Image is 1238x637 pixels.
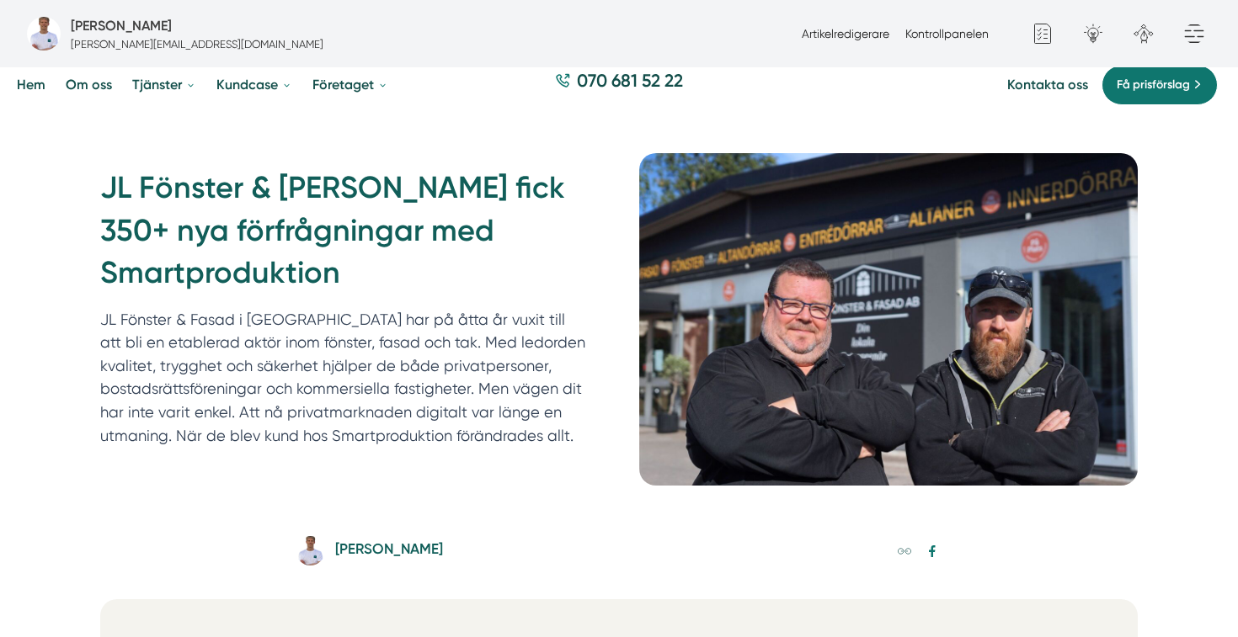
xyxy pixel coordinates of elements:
p: JL Fönster & Fasad i [GEOGRAPHIC_DATA] har på åtta år vuxit till att bli en etablerad aktör inom ... [100,308,585,448]
span: Få prisförslag [1117,76,1190,94]
h1: JL Fönster & [PERSON_NAME] fick 350+ nya förfrågningar med Smartproduktion [100,167,599,307]
p: [PERSON_NAME][EMAIL_ADDRESS][DOMAIN_NAME] [71,36,323,52]
a: Kontakta oss [1007,77,1088,93]
a: Kundcase [213,63,296,106]
a: Få prisförslag [1102,65,1218,105]
img: Fredrik Weberbauer [296,536,325,565]
a: Artikelredigerare [802,27,889,40]
svg: Facebook [926,544,939,558]
a: Kopiera länk [894,540,915,561]
span: 070 681 52 22 [577,68,683,93]
a: Kontrollpanelen [905,27,989,40]
a: Om oss [62,63,115,106]
a: 070 681 52 22 [548,68,690,101]
h5: Administratör [71,15,172,36]
img: Bild till JL Fönster & Fasad fick 350+ nya förfrågningar med Smartproduktion [639,153,1138,486]
a: Tjänster [129,63,200,106]
img: foretagsbild-pa-smartproduktion-en-webbyraer-i-dalarnas-lan.png [27,17,61,50]
a: Hem [13,63,49,106]
a: Företaget [309,63,392,106]
a: Dela på Facebook [921,540,942,561]
h5: [PERSON_NAME] [335,538,443,565]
